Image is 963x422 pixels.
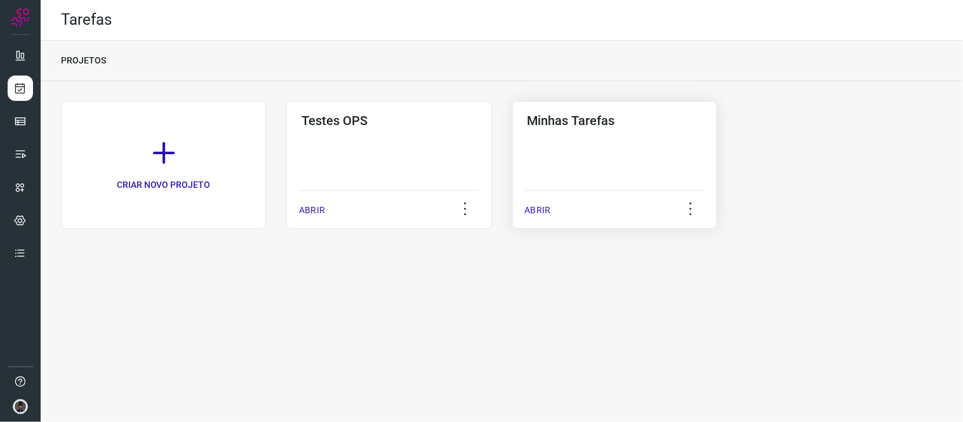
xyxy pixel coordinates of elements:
[13,399,28,414] img: d44150f10045ac5288e451a80f22ca79.png
[528,113,702,128] h3: Minhas Tarefas
[61,54,106,67] p: PROJETOS
[61,11,112,29] h2: Tarefas
[299,204,325,217] p: ABRIR
[117,178,211,192] p: CRIAR NOVO PROJETO
[11,8,30,27] img: Logo
[525,204,551,217] p: ABRIR
[302,113,476,128] h3: Testes OPS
